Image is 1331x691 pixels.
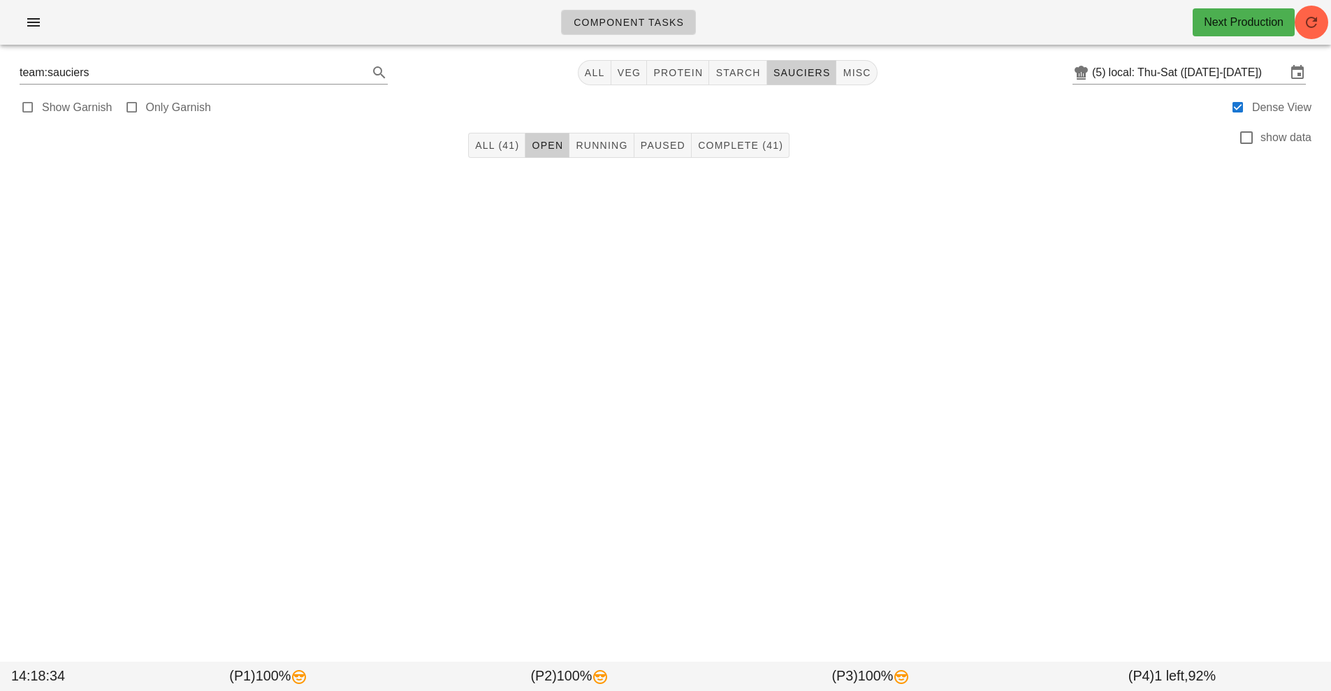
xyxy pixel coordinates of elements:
button: Running [569,133,634,158]
span: All [584,67,605,78]
button: starch [709,60,766,85]
button: All [578,60,611,85]
span: protein [653,67,703,78]
span: Open [531,140,563,151]
span: Complete (41) [697,140,783,151]
span: starch [715,67,760,78]
span: Component Tasks [573,17,684,28]
span: All (41) [474,140,519,151]
button: misc [836,60,877,85]
button: Complete (41) [692,133,790,158]
button: Open [525,133,569,158]
button: veg [611,60,648,85]
label: Only Garnish [146,101,211,115]
span: veg [617,67,641,78]
label: Dense View [1252,101,1311,115]
span: Paused [640,140,685,151]
span: misc [842,67,871,78]
button: protein [647,60,709,85]
div: (5) [1092,66,1109,80]
button: sauciers [767,60,837,85]
button: Paused [634,133,692,158]
label: show data [1260,131,1311,145]
button: All (41) [468,133,525,158]
label: Show Garnish [42,101,112,115]
div: Next Production [1204,14,1283,31]
span: Running [575,140,627,151]
a: Component Tasks [561,10,696,35]
span: sauciers [773,67,831,78]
